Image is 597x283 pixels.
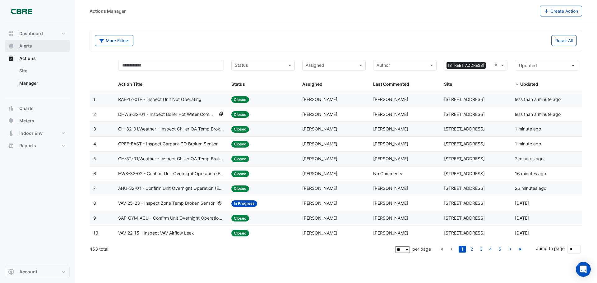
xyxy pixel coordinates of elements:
a: 3 [477,246,485,253]
span: [PERSON_NAME] [373,215,408,221]
span: 3 [93,126,96,131]
div: 453 total [90,241,394,257]
span: VAV-22-15 - Inspect VAV Airflow Leak [118,230,194,237]
span: 2025-09-22T09:00:33.744 [515,112,561,117]
span: 2 [93,112,96,117]
span: In Progress [231,200,257,207]
span: 2025-09-22T09:00:08.384 [515,126,541,131]
span: Closed [231,185,249,192]
span: [STREET_ADDRESS] [444,141,485,146]
span: No Comments [373,171,402,176]
span: 8 [93,200,96,206]
li: page 2 [467,246,476,253]
span: [PERSON_NAME] [373,112,408,117]
span: 2025-09-18T16:30:10.924 [515,200,529,206]
button: Reports [5,139,70,152]
span: [PERSON_NAME] [302,141,337,146]
span: [PERSON_NAME] [302,171,337,176]
span: [STREET_ADDRESS] [444,156,485,161]
img: Company Logo [7,5,35,17]
span: [PERSON_NAME] [373,200,408,206]
span: Actions [19,55,36,62]
span: [PERSON_NAME] [302,156,337,161]
span: 2025-09-22T08:59:02.948 [515,156,544,161]
button: Updated [515,60,578,71]
span: 2025-09-22T09:01:01.561 [515,97,561,102]
span: [STREET_ADDRESS] [444,126,485,131]
li: page 4 [486,246,495,253]
span: [STREET_ADDRESS] [444,230,485,235]
span: HWS-32-02 - Confirm Unit Overnight Operation (Energy Waste) [118,170,224,177]
span: [STREET_ADDRESS] [444,171,485,176]
button: Meters [5,115,70,127]
app-icon: Dashboard [8,30,14,37]
a: 2 [468,246,475,253]
span: 6 [93,171,96,176]
span: 1 [93,97,95,102]
span: [PERSON_NAME] [302,230,337,235]
div: Open Intercom Messenger [576,262,591,277]
span: CH-32-01,Weather - Inspect Chiller OA Temp Broken Sensor [118,126,224,133]
a: 1 [459,246,466,253]
span: 5 [93,156,96,161]
span: [PERSON_NAME] [373,141,408,146]
button: Charts [5,102,70,115]
span: SAF-GYM-ACU - Confirm Unit Overnight Operation (Energy Waste) [118,215,224,222]
span: Closed [231,111,249,118]
span: Closed [231,96,249,103]
app-icon: Actions [8,55,14,62]
span: [PERSON_NAME] [373,156,408,161]
span: Closed [231,126,249,133]
span: 7 [93,185,96,191]
span: Charts [19,105,34,112]
span: 2025-09-22T08:59:53.526 [515,141,541,146]
a: go to last page [517,246,525,253]
a: 4 [487,246,494,253]
span: [STREET_ADDRESS] [444,185,485,191]
span: VAV-25-23 - Inspect Zone Temp Broken Sensor [118,200,215,207]
span: Reports [19,143,36,149]
div: Actions [5,65,70,92]
span: Action Title [118,81,142,87]
span: 2025-09-12T16:17:48.568 [515,215,529,221]
button: Reset All [551,35,577,46]
a: Manager [14,77,70,89]
label: Jump to page [536,245,565,252]
span: per page [412,246,431,252]
span: [PERSON_NAME] [302,215,337,221]
span: Dashboard [19,30,43,37]
span: [PERSON_NAME] [373,230,408,235]
span: Clear [494,62,499,69]
a: go to next page [507,246,514,253]
span: Indoor Env [19,130,43,136]
span: [PERSON_NAME] [302,112,337,117]
div: Actions Manager [90,8,126,14]
span: CH-32-01,Weather - Inspect Chiller OA Temp Broken Sensor [118,155,224,162]
span: 9 [93,215,96,221]
a: go to previous page [448,246,456,253]
span: [STREET_ADDRESS] [444,200,485,206]
span: Status [231,81,245,87]
button: Dashboard [5,27,70,40]
span: DHWS-32-01 - Inspect Boiler Hot Water Common Entering Temperature Sensor [118,111,216,118]
a: go to first page [437,246,445,253]
span: Account [19,269,37,275]
span: CPEF-EAST - Inspect Carpark CO Broken Sensor [118,140,218,148]
span: RAF-17-01E - Inspect Unit Not Operating [118,96,201,103]
button: Account [5,266,70,278]
span: 2025-09-22T08:45:32.269 [515,171,546,176]
span: [PERSON_NAME] [302,185,337,191]
span: AHU-32-01 - Confirm Unit Overnight Operation (Energy Waste) [118,185,224,192]
app-icon: Indoor Env [8,130,14,136]
a: Site [14,65,70,77]
span: 10 [93,230,98,235]
app-icon: Alerts [8,43,14,49]
button: More Filters [95,35,133,46]
app-icon: Charts [8,105,14,112]
span: 2025-09-22T08:35:41.999 [515,185,546,191]
span: Closed [231,156,249,162]
button: Alerts [5,40,70,52]
span: Assigned [302,81,322,87]
li: page 5 [495,246,504,253]
span: [STREET_ADDRESS] [447,62,486,69]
